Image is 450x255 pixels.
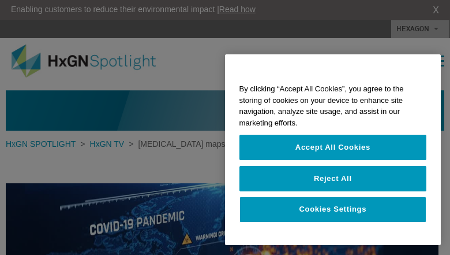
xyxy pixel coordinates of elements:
[225,77,441,135] div: By clicking “Accept All Cookies”, you agree to the storing of cookies on your device to enhance s...
[239,197,426,223] button: Cookies Settings
[225,54,441,246] div: Privacy
[239,166,426,191] button: Reject All
[239,135,426,160] button: Accept All Cookies
[225,54,441,246] div: Cookie banner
